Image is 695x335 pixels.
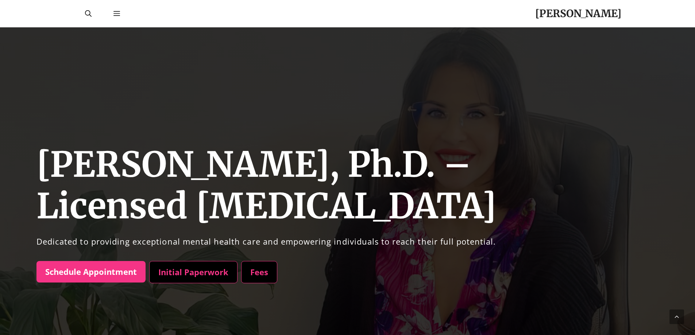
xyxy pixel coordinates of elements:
p: Dedicated to providing exceptional mental health care and empowering individuals to reach their f... [36,234,695,249]
a: Scroll back to top [669,309,684,324]
a: Initial Paperwork [149,261,238,284]
h1: [PERSON_NAME], Ph.D. – Licensed [MEDICAL_DATA] [36,144,695,227]
a: [PERSON_NAME] [535,7,621,20]
a: Fees [241,261,277,284]
a: Schedule Appointment [36,261,146,283]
